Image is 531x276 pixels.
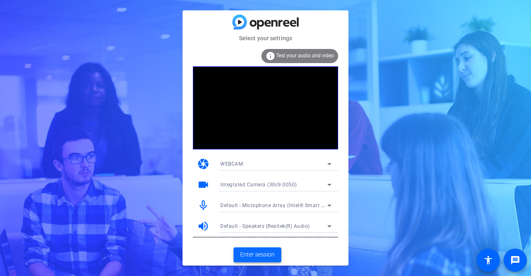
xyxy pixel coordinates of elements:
[240,250,275,259] span: Enter session
[276,53,334,59] span: Test your audio and video
[220,223,310,229] span: Default - Speakers (Realtek(R) Audio)
[483,255,493,265] mat-icon: accessibility
[220,182,297,188] span: Integrated Camera (30c9:0050)
[197,199,209,212] mat-icon: mic_none
[220,202,426,208] span: Default - Microphone Array (Intel® Smart Sound Technology for Digital Microphones)
[220,161,243,167] span: WEBCAM
[234,247,281,262] button: Enter session
[197,220,209,232] mat-icon: volume_up
[197,158,209,170] mat-icon: camera
[197,178,209,191] mat-icon: videocam
[183,34,348,43] mat-card-subtitle: Select your settings
[510,255,520,265] mat-icon: message
[265,51,275,61] mat-icon: info
[232,15,299,29] img: blue-gradient.svg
